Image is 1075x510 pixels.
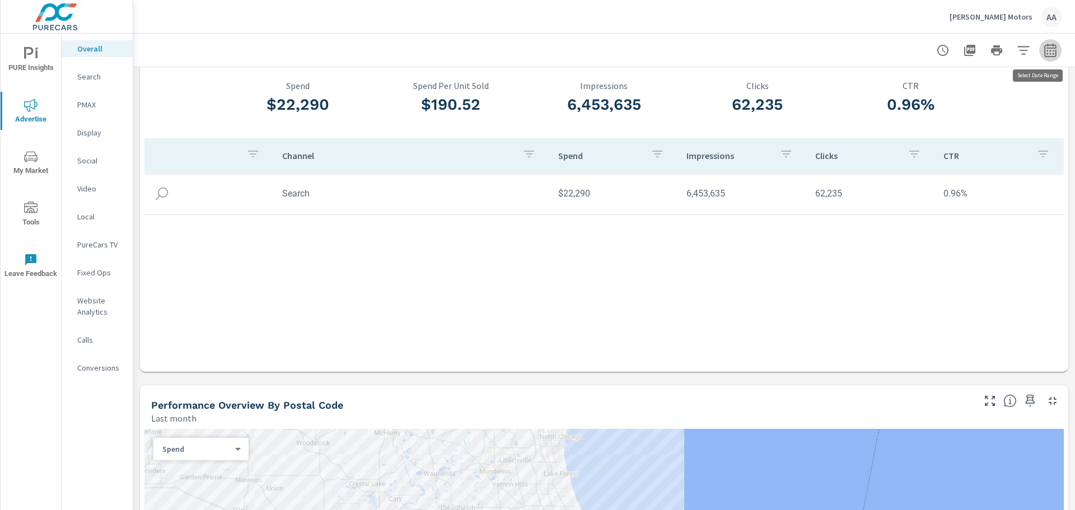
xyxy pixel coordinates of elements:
div: Fixed Ops [62,264,133,281]
div: Overall [62,40,133,57]
p: Website Analytics [77,295,124,317]
button: "Export Report to PDF" [959,39,981,62]
p: Overall [77,43,124,54]
p: PureCars TV [77,239,124,250]
p: Spend [162,444,231,454]
p: Fixed Ops [77,267,124,278]
div: Local [62,208,133,225]
img: icon-search.svg [153,185,170,202]
span: Understand performance data by postal code. Individual postal codes can be selected and expanded ... [1003,394,1017,408]
p: PMAX [77,99,124,110]
div: Video [62,180,133,197]
div: PureCars TV [62,236,133,253]
p: Impressions [527,81,681,91]
p: Search [77,71,124,82]
td: $22,290 [549,179,678,208]
p: Clicks [681,81,834,91]
p: Display [77,127,124,138]
span: Tools [4,202,58,229]
div: Spend [153,444,240,455]
h3: $190.52 [375,95,528,114]
p: Impressions [686,150,770,161]
button: Print Report [985,39,1008,62]
p: [PERSON_NAME] Motors [950,12,1032,22]
p: Calls [77,334,124,345]
h3: $22,290 [221,95,375,114]
button: Apply Filters [1012,39,1035,62]
p: Social [77,155,124,166]
td: Search [273,179,549,208]
h5: Performance Overview By Postal Code [151,399,343,411]
p: Spend [558,150,642,161]
div: Search [62,68,133,85]
p: Clicks [815,150,899,161]
div: AA [1041,7,1062,27]
span: Leave Feedback [4,253,58,280]
div: Website Analytics [62,292,133,320]
span: PURE Insights [4,47,58,74]
div: Social [62,152,133,169]
div: Calls [62,331,133,348]
span: Save this to your personalized report [1021,392,1039,410]
div: PMAX [62,96,133,113]
p: Conversions [77,362,124,373]
span: Advertise [4,99,58,126]
span: My Market [4,150,58,177]
div: nav menu [1,34,61,291]
p: Local [77,211,124,222]
td: 0.96% [934,179,1063,208]
p: CTR [834,81,988,91]
h3: 62,235 [681,95,834,114]
p: Last month [151,411,197,425]
div: Conversions [62,359,133,376]
td: 6,453,635 [677,179,806,208]
p: Spend Per Unit Sold [375,81,528,91]
p: Spend [221,81,375,91]
div: Display [62,124,133,141]
button: Make Fullscreen [981,392,999,410]
h3: 0.96% [834,95,988,114]
p: CTR [943,150,1027,161]
p: Video [77,183,124,194]
h3: 6,453,635 [527,95,681,114]
button: Minimize Widget [1044,392,1062,410]
p: Channel [282,150,513,161]
td: 62,235 [806,179,935,208]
